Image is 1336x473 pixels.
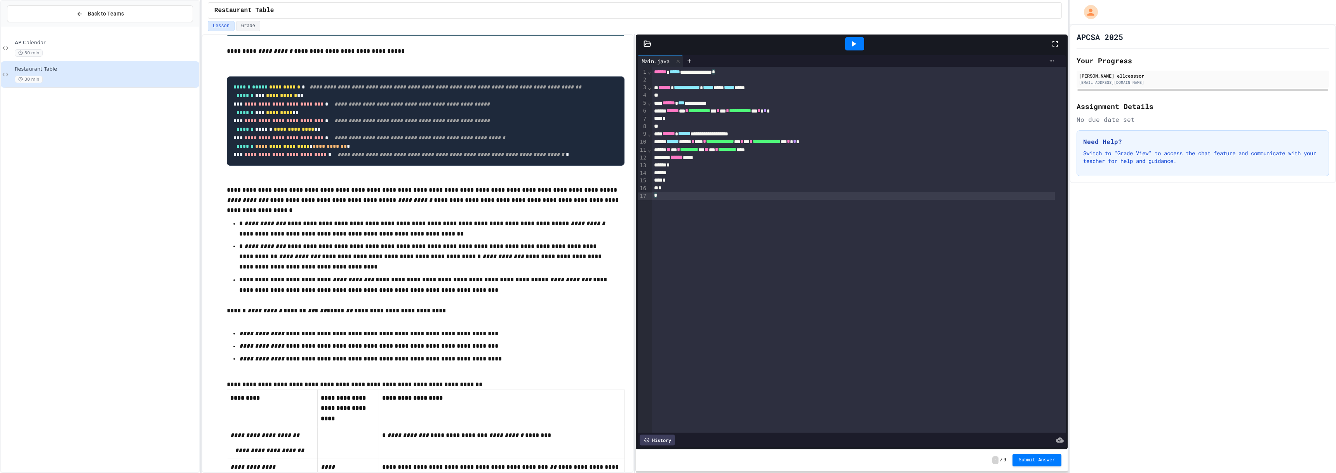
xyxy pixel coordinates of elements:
[1079,80,1327,85] div: [EMAIL_ADDRESS][DOMAIN_NAME]
[1083,149,1322,165] p: Switch to "Grade View" to access the chat feature and communicate with your teacher for help and ...
[638,177,647,185] div: 15
[647,84,651,90] span: Fold line
[15,49,43,57] span: 30 min
[992,456,998,464] span: -
[638,57,673,65] div: Main.java
[1083,137,1322,146] h3: Need Help?
[7,5,193,22] button: Back to Teams
[638,115,647,123] div: 7
[638,92,647,99] div: 4
[638,146,647,154] div: 11
[214,6,274,15] span: Restaurant Table
[638,76,647,84] div: 2
[15,76,43,83] span: 30 min
[1012,454,1061,466] button: Submit Answer
[647,131,651,137] span: Fold line
[638,84,647,92] div: 3
[638,192,647,200] div: 17
[1000,457,1003,463] span: /
[638,162,647,170] div: 13
[638,138,647,146] div: 10
[1019,457,1055,463] span: Submit Answer
[1077,115,1329,124] div: No due date set
[638,107,647,115] div: 6
[638,185,647,192] div: 16
[638,170,647,177] div: 14
[1077,101,1329,112] h2: Assignment Details
[236,21,260,31] button: Grade
[1077,31,1123,42] h1: APCSA 2025
[15,66,198,73] span: Restaurant Table
[638,68,647,76] div: 1
[1004,457,1006,463] span: 9
[640,435,675,445] div: History
[15,40,198,46] span: AP Calendar
[638,154,647,162] div: 12
[647,69,651,75] span: Fold line
[638,99,647,107] div: 5
[647,100,651,106] span: Fold line
[1077,55,1329,66] h2: Your Progress
[208,21,235,31] button: Lesson
[1076,3,1100,21] div: My Account
[638,123,647,130] div: 8
[1079,72,1327,79] div: [PERSON_NAME] ellcesssor
[88,10,124,18] span: Back to Teams
[647,147,651,153] span: Fold line
[638,130,647,138] div: 9
[638,55,683,67] div: Main.java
